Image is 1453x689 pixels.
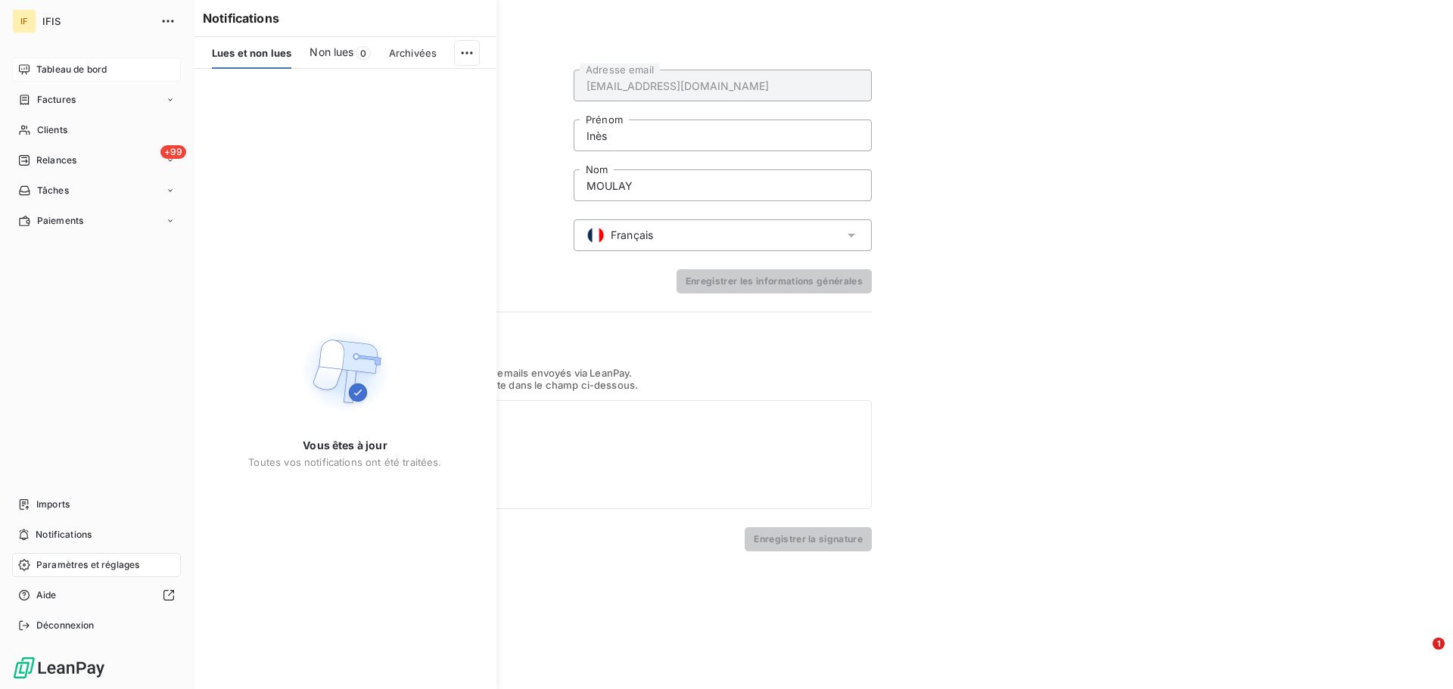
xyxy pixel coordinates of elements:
[160,145,186,159] span: +99
[276,410,862,425] div: [PERSON_NAME]
[203,9,487,27] h6: Notifications
[745,527,872,551] button: Enregistrer la signature
[356,46,371,60] span: 0
[574,169,872,201] input: placeholder
[37,93,76,107] span: Factures
[1433,638,1445,650] span: 1
[36,588,57,602] span: Aide
[42,15,151,27] span: IFIS
[36,558,139,572] span: Paramètres et réglages
[37,123,67,137] span: Clients
[36,154,76,167] span: Relances
[266,331,872,349] h6: Signature
[37,214,83,228] span: Paiements
[611,228,653,243] span: Français
[297,323,394,420] img: Empty state
[389,47,437,59] span: Archivées
[12,583,181,607] a: Aide
[36,528,92,542] span: Notifications
[310,45,353,60] span: Non lues
[12,656,106,680] img: Logo LeanPay
[12,9,36,33] div: IF
[574,70,872,101] input: placeholder
[248,456,441,468] span: Toutes vos notifications ont été traitées.
[303,438,387,453] span: Vous êtes à jour
[36,498,70,511] span: Imports
[266,367,872,379] p: Cette signature sera utilisée par défaut pour vos emails envoyés via LeanPay.
[212,47,291,59] span: Lues et non lues
[574,119,872,151] input: placeholder
[37,184,69,197] span: Tâches
[36,63,107,76] span: Tableau de bord
[677,269,872,293] button: Enregistrer les informations générales
[266,379,872,391] p: Vous pouvez copier/coller une signature existante dans le champ ci-dessous.
[1402,638,1438,674] iframe: Intercom live chat
[36,619,95,632] span: Déconnexion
